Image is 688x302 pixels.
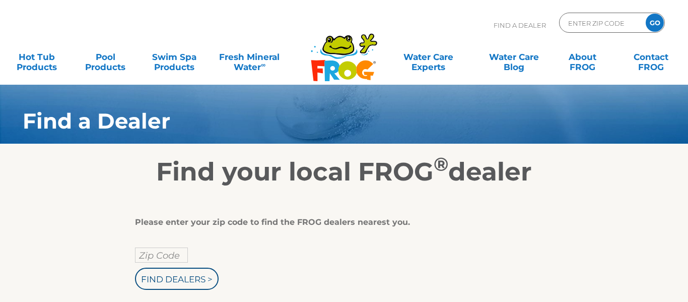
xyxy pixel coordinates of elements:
a: Water CareBlog [487,47,540,67]
input: Find Dealers > [135,268,219,290]
div: Please enter your zip code to find the FROG dealers nearest you. [135,217,546,227]
a: Hot TubProducts [10,47,63,67]
a: Swim SpaProducts [148,47,201,67]
h1: Find a Dealer [23,109,613,133]
a: Water CareExperts [385,47,471,67]
a: AboutFROG [556,47,609,67]
input: GO [646,14,664,32]
sup: ∞ [261,61,265,69]
a: Fresh MineralWater∞ [216,47,283,67]
sup: ® [434,153,448,175]
h2: Find your local FROG dealer [8,157,680,187]
a: PoolProducts [79,47,132,67]
img: Frog Products Logo [305,20,383,82]
a: ContactFROG [625,47,678,67]
p: Find A Dealer [494,13,546,38]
